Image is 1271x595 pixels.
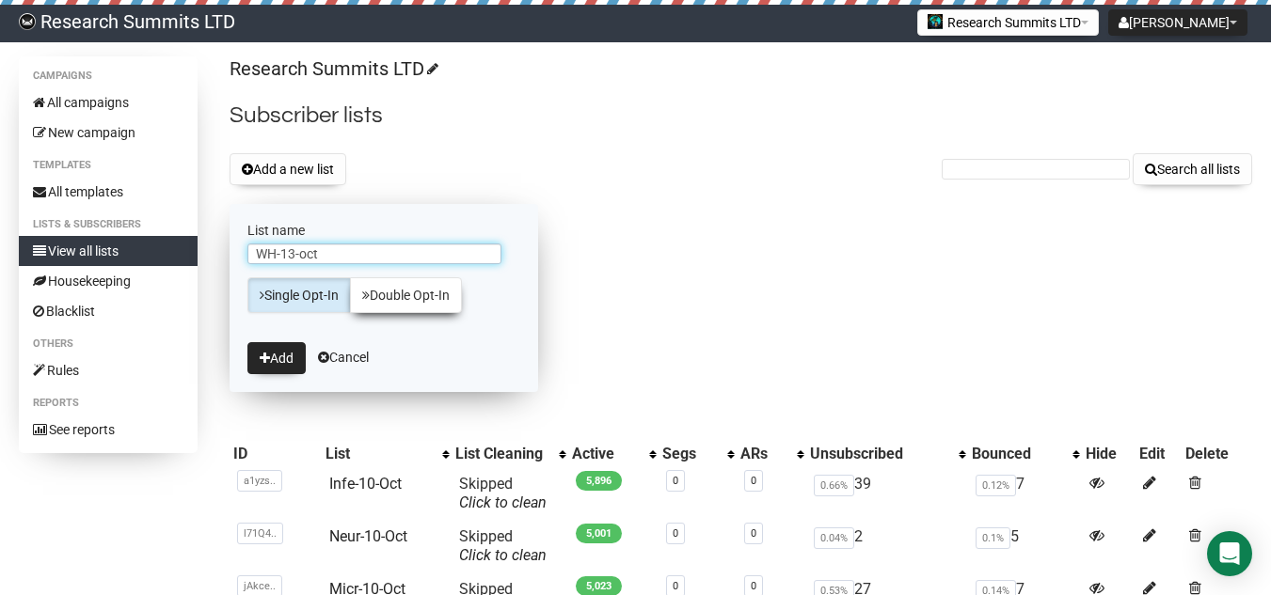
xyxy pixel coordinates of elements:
[806,467,967,520] td: 39
[19,355,198,385] a: Rules
[1136,441,1182,467] th: Edit: No sort applied, sorting is disabled
[673,527,678,540] a: 0
[230,441,322,467] th: ID: No sort applied, sorting is disabled
[19,13,36,30] img: bccbfd5974049ef095ce3c15df0eef5a
[751,580,756,592] a: 0
[972,445,1063,463] div: Bounced
[19,177,198,207] a: All templates
[737,441,806,467] th: ARs: No sort applied, activate to apply an ascending sort
[322,441,452,467] th: List: No sort applied, activate to apply an ascending sort
[247,277,351,313] a: Single Opt-In
[928,14,943,29] img: 2.jpg
[452,441,568,467] th: List Cleaning: No sort applied, activate to apply an ascending sort
[568,441,659,467] th: Active: No sort applied, activate to apply an ascending sort
[329,527,407,545] a: Neur-10-Oct
[19,117,198,148] a: New campaign
[237,470,282,492] span: a1yzs..
[459,527,547,564] span: Skipped
[751,527,756,540] a: 0
[247,243,501,264] input: The name of your new list
[659,441,738,467] th: Segs: No sort applied, activate to apply an ascending sort
[19,154,198,177] li: Templates
[19,213,198,236] li: Lists & subscribers
[968,467,1082,520] td: 7
[326,445,433,463] div: List
[19,266,198,296] a: Housekeeping
[237,523,283,544] span: l71Q4..
[968,520,1082,572] td: 5
[230,99,1252,133] h2: Subscriber lists
[806,520,967,572] td: 2
[1133,153,1252,185] button: Search all lists
[976,475,1016,496] span: 0.12%
[1185,445,1248,463] div: Delete
[247,222,520,239] label: List name
[814,475,854,496] span: 0.66%
[1082,441,1136,467] th: Hide: No sort applied, sorting is disabled
[576,471,622,491] span: 5,896
[806,441,967,467] th: Unsubscribed: No sort applied, activate to apply an ascending sort
[247,342,306,374] button: Add
[1182,441,1252,467] th: Delete: No sort applied, sorting is disabled
[1139,445,1178,463] div: Edit
[19,333,198,355] li: Others
[230,153,346,185] button: Add a new list
[740,445,787,463] div: ARs
[572,445,640,463] div: Active
[19,392,198,415] li: Reports
[968,441,1082,467] th: Bounced: No sort applied, activate to apply an ascending sort
[576,524,622,543] span: 5,001
[19,415,198,445] a: See reports
[1108,9,1247,36] button: [PERSON_NAME]
[751,475,756,487] a: 0
[233,445,318,463] div: ID
[810,445,948,463] div: Unsubscribed
[673,475,678,487] a: 0
[329,475,402,493] a: Infe-10-Oct
[19,236,198,266] a: View all lists
[350,277,462,313] a: Double Opt-In
[19,65,198,87] li: Campaigns
[917,9,1099,36] button: Research Summits LTD
[318,350,369,365] a: Cancel
[455,445,549,463] div: List Cleaning
[230,57,436,80] a: Research Summits LTD
[673,580,678,592] a: 0
[662,445,719,463] div: Segs
[459,475,547,511] span: Skipped
[976,527,1010,549] span: 0.1%
[19,87,198,117] a: All campaigns
[1207,531,1252,576] div: Open Intercom Messenger
[19,296,198,326] a: Blacklist
[1086,445,1132,463] div: Hide
[459,493,547,511] a: Click to clean
[814,527,854,549] span: 0.04%
[459,546,547,564] a: Click to clean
